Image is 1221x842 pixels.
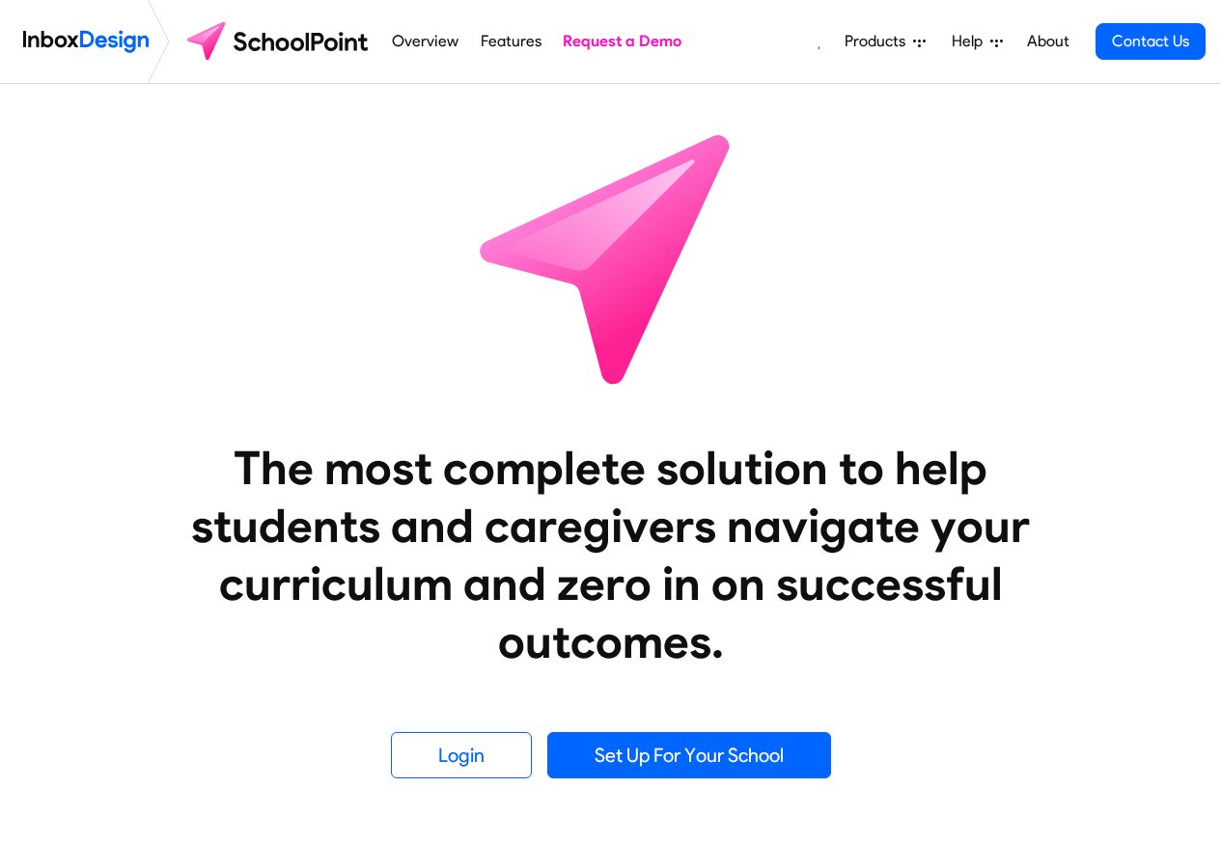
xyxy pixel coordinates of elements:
[547,732,831,778] a: Set Up For Your School
[153,439,1069,670] heading: The most complete solution to help students and caregivers navigate your curriculum and zero in o...
[387,22,464,61] a: Overview
[944,22,1011,61] a: Help
[845,30,913,53] span: Products
[437,84,785,431] img: icon_schoolpoint.svg
[952,30,990,53] span: Help
[178,18,381,65] img: schoolpoint logo
[558,22,687,61] a: Request a Demo
[1021,22,1074,61] a: About
[475,22,546,61] a: Features
[1096,23,1206,60] a: Contact Us
[391,732,532,778] a: Login
[837,22,933,61] a: Products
